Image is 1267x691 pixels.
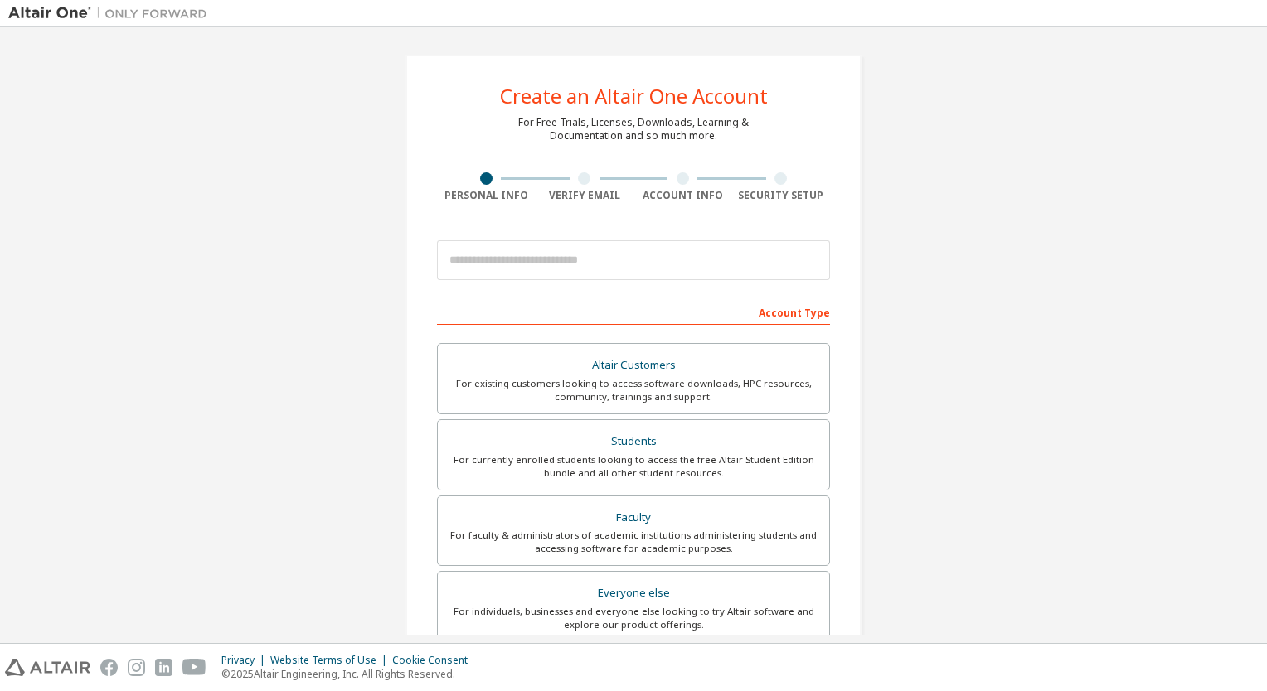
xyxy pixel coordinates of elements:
div: Account Info [633,189,732,202]
img: Altair One [8,5,216,22]
div: For Free Trials, Licenses, Downloads, Learning & Documentation and so much more. [518,116,749,143]
img: linkedin.svg [155,659,172,676]
div: Verify Email [536,189,634,202]
div: For currently enrolled students looking to access the free Altair Student Edition bundle and all ... [448,453,819,480]
div: Cookie Consent [392,654,478,667]
img: instagram.svg [128,659,145,676]
div: Security Setup [732,189,831,202]
div: Account Type [437,298,830,325]
div: Create an Altair One Account [500,86,768,106]
img: youtube.svg [182,659,206,676]
img: altair_logo.svg [5,659,90,676]
img: facebook.svg [100,659,118,676]
div: Altair Customers [448,354,819,377]
p: © 2025 Altair Engineering, Inc. All Rights Reserved. [221,667,478,681]
div: Everyone else [448,582,819,605]
div: Website Terms of Use [270,654,392,667]
div: Privacy [221,654,270,667]
div: For faculty & administrators of academic institutions administering students and accessing softwa... [448,529,819,555]
div: For existing customers looking to access software downloads, HPC resources, community, trainings ... [448,377,819,403]
div: Personal Info [437,189,536,202]
div: Students [448,430,819,453]
div: For individuals, businesses and everyone else looking to try Altair software and explore our prod... [448,605,819,631]
div: Faculty [448,506,819,529]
